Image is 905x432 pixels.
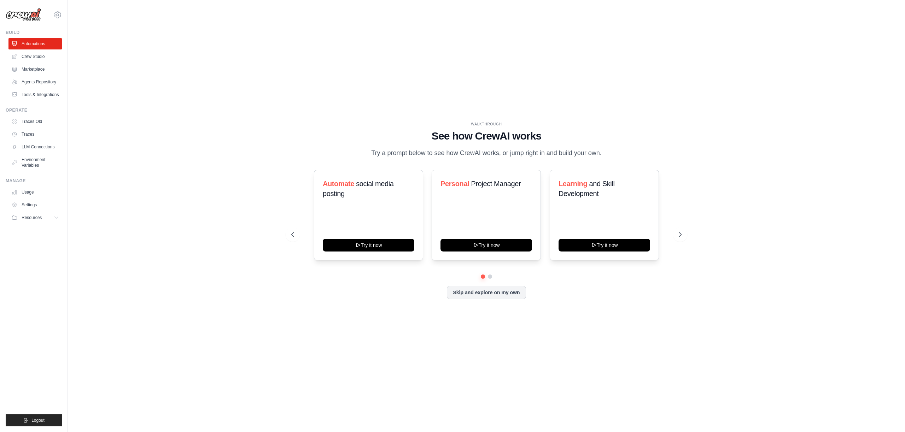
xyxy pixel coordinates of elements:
a: Settings [8,199,62,211]
span: Personal [440,180,469,188]
span: Learning [559,180,587,188]
button: Try it now [323,239,414,251]
a: Usage [8,187,62,198]
div: Manage [6,178,62,184]
p: Try a prompt below to see how CrewAI works, or jump right in and build your own. [368,148,605,158]
span: Logout [31,418,45,423]
button: Resources [8,212,62,223]
span: and Skill Development [559,180,614,197]
div: Operate [6,107,62,113]
a: Automations [8,38,62,49]
a: LLM Connections [8,141,62,153]
div: Build [6,30,62,35]
span: social media posting [323,180,394,197]
h1: See how CrewAI works [291,130,682,142]
a: Traces [8,129,62,140]
button: Try it now [559,239,650,251]
div: WALKTHROUGH [291,122,682,127]
a: Marketplace [8,64,62,75]
a: Traces Old [8,116,62,127]
a: Tools & Integrations [8,89,62,100]
button: Try it now [440,239,532,251]
span: Resources [22,215,42,220]
img: Logo [6,8,41,22]
a: Agents Repository [8,76,62,88]
button: Skip and explore on my own [447,286,526,299]
span: Automate [323,180,354,188]
button: Logout [6,414,62,426]
span: Project Manager [471,180,521,188]
a: Crew Studio [8,51,62,62]
a: Environment Variables [8,154,62,171]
